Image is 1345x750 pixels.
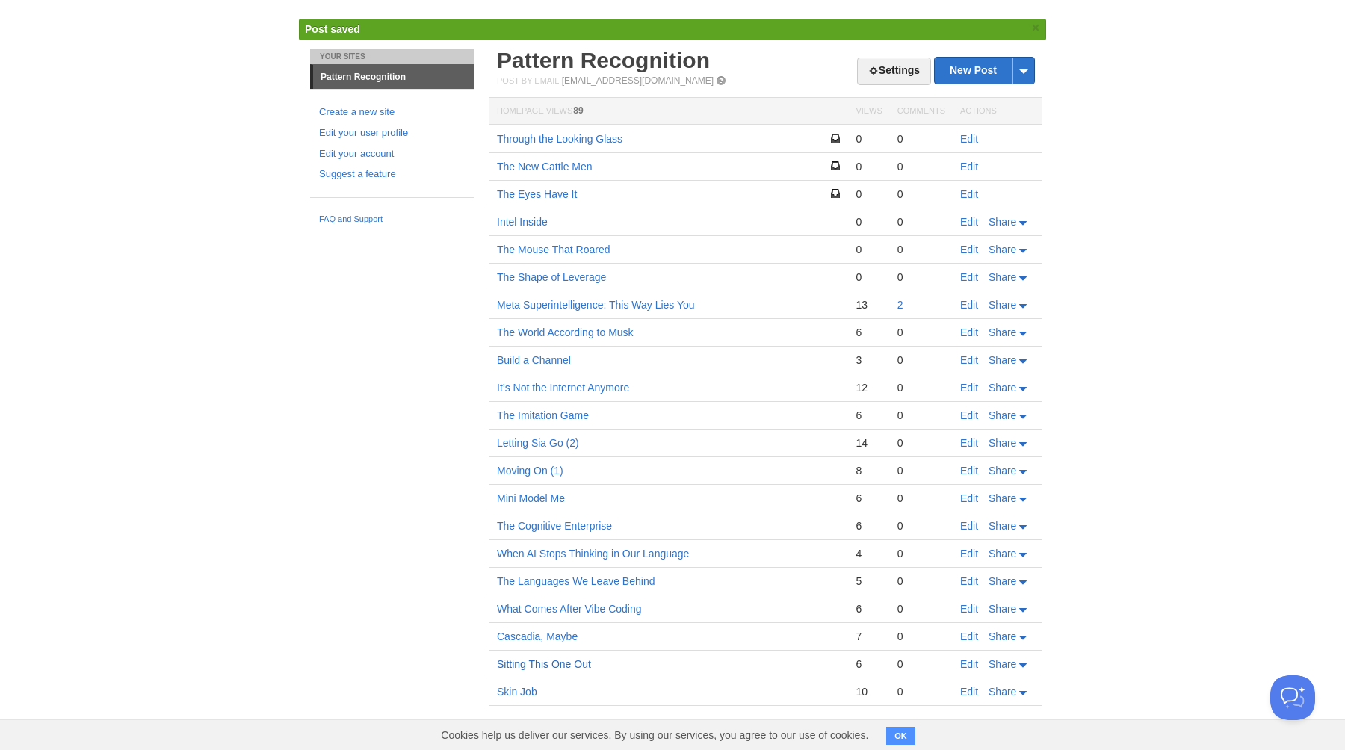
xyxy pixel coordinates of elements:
a: Edit [960,437,978,449]
div: 0 [897,381,945,394]
a: [EMAIL_ADDRESS][DOMAIN_NAME] [562,75,714,86]
a: Settings [857,58,931,85]
div: 0 [897,685,945,698]
a: Skin Job [497,686,537,698]
a: Through the Looking Glass [497,133,622,145]
a: Edit [960,630,978,642]
span: Share [989,548,1016,560]
a: New Post [935,58,1034,84]
div: 0 [897,436,945,450]
div: 0 [897,270,945,284]
span: Share [989,465,1016,477]
a: The Eyes Have It [497,188,577,200]
a: Create a new site [319,105,466,120]
div: 0 [897,602,945,616]
a: Edit [960,492,978,504]
a: Edit your account [319,146,466,162]
a: The Languages We Leave Behind [497,575,655,587]
span: Share [989,437,1016,449]
div: 6 [856,492,882,505]
a: Moving On (1) [497,465,563,477]
a: Edit [960,658,978,670]
span: Share [989,326,1016,338]
div: 13 [856,298,882,312]
div: 0 [897,215,945,229]
div: 6 [856,326,882,339]
div: 0 [856,160,882,173]
a: × [1029,19,1042,37]
span: Share [989,658,1016,670]
div: 0 [897,353,945,367]
span: Share [989,271,1016,283]
a: Edit [960,133,978,145]
a: Pattern Recognition [497,48,710,72]
li: Your Sites [310,49,474,64]
th: Views [848,98,889,125]
th: Comments [890,98,953,125]
div: 0 [856,215,882,229]
a: Edit [960,520,978,532]
a: The World According to Musk [497,326,634,338]
div: 0 [897,326,945,339]
a: FAQ and Support [319,213,466,226]
div: 12 [856,381,882,394]
span: Share [989,244,1016,255]
div: 0 [897,409,945,422]
span: Cookies help us deliver our services. By using our services, you agree to our use of cookies. [426,720,883,750]
div: 0 [856,187,882,201]
iframe: Help Scout Beacon - Open [1270,675,1315,720]
span: Share [989,520,1016,532]
a: Edit [960,465,978,477]
div: 0 [897,243,945,256]
a: Build a Channel [497,354,571,366]
div: 7 [856,630,882,643]
div: 5 [856,574,882,588]
a: Edit [960,299,978,311]
span: Share [989,299,1016,311]
a: Edit your user profile [319,125,466,141]
div: 6 [856,657,882,671]
div: 0 [897,464,945,477]
a: Sitting This One Out [497,658,591,670]
span: Share [989,216,1016,228]
div: 10 [856,685,882,698]
a: The Shape of Leverage [497,271,606,283]
div: 4 [856,547,882,560]
div: 0 [856,270,882,284]
a: Edit [960,216,978,228]
span: Share [989,603,1016,615]
a: Edit [960,603,978,615]
a: The Cognitive Enterprise [497,520,612,532]
div: 0 [897,132,945,146]
a: Pattern Recognition [313,65,474,89]
th: Actions [953,98,1042,125]
span: Share [989,630,1016,642]
div: 8 [856,464,882,477]
a: What Comes After Vibe Coding [497,603,642,615]
div: 0 [897,492,945,505]
a: Edit [960,354,978,366]
a: The Mouse That Roared [497,244,610,255]
div: 14 [856,436,882,450]
div: 3 [856,353,882,367]
span: Share [989,382,1016,394]
span: Post saved [305,23,360,35]
span: Share [989,492,1016,504]
a: The Imitation Game [497,409,589,421]
a: Edit [960,548,978,560]
div: 0 [897,519,945,533]
span: Share [989,354,1016,366]
div: 6 [856,409,882,422]
a: When AI Stops Thinking in Our Language [497,548,689,560]
a: Edit [960,161,978,173]
a: Letting Sia Go (2) [497,437,579,449]
th: Homepage Views [489,98,848,125]
a: Edit [960,382,978,394]
button: OK [886,727,915,745]
div: 0 [897,187,945,201]
a: Edit [960,188,978,200]
span: Share [989,409,1016,421]
span: Share [989,575,1016,587]
a: Edit [960,271,978,283]
div: 0 [856,132,882,146]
